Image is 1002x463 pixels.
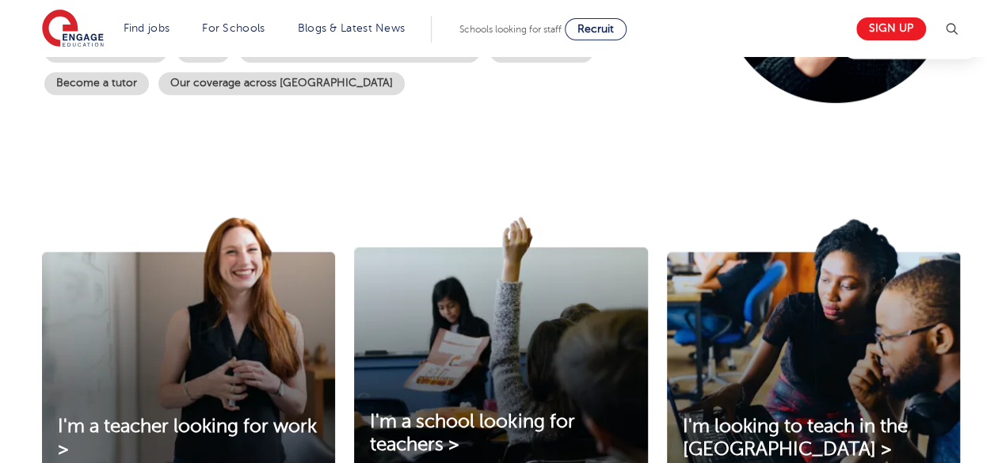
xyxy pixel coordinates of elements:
a: Become a tutor [44,72,149,95]
span: I'm a school looking for teachers > [370,411,574,455]
a: Recruit [565,18,627,40]
span: I'm a teacher looking for work > [58,416,317,460]
a: For Schools [202,22,265,34]
a: Our coverage across [GEOGRAPHIC_DATA] [158,72,405,95]
a: I'm looking to teach in the [GEOGRAPHIC_DATA] > [667,416,960,461]
a: Sign up [856,17,926,40]
img: Engage Education [42,9,104,49]
span: Recruit [577,23,614,35]
a: I'm a teacher looking for work > [42,416,335,461]
span: I'm looking to teach in the [GEOGRAPHIC_DATA] > [683,416,908,460]
a: I'm a school looking for teachers > [354,411,647,457]
a: Blogs & Latest News [298,22,406,34]
a: Find jobs [124,22,170,34]
span: Schools looking for staff [459,24,562,35]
